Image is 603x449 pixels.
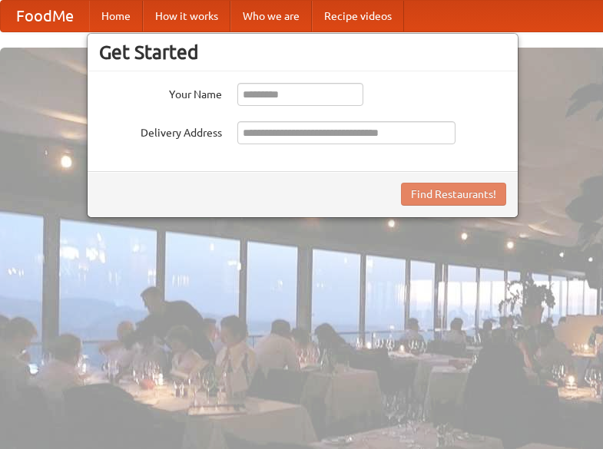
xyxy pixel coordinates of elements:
[99,83,222,102] label: Your Name
[1,1,89,31] a: FoodMe
[401,183,506,206] button: Find Restaurants!
[99,41,506,64] h3: Get Started
[89,1,143,31] a: Home
[230,1,312,31] a: Who we are
[143,1,230,31] a: How it works
[312,1,404,31] a: Recipe videos
[99,121,222,140] label: Delivery Address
